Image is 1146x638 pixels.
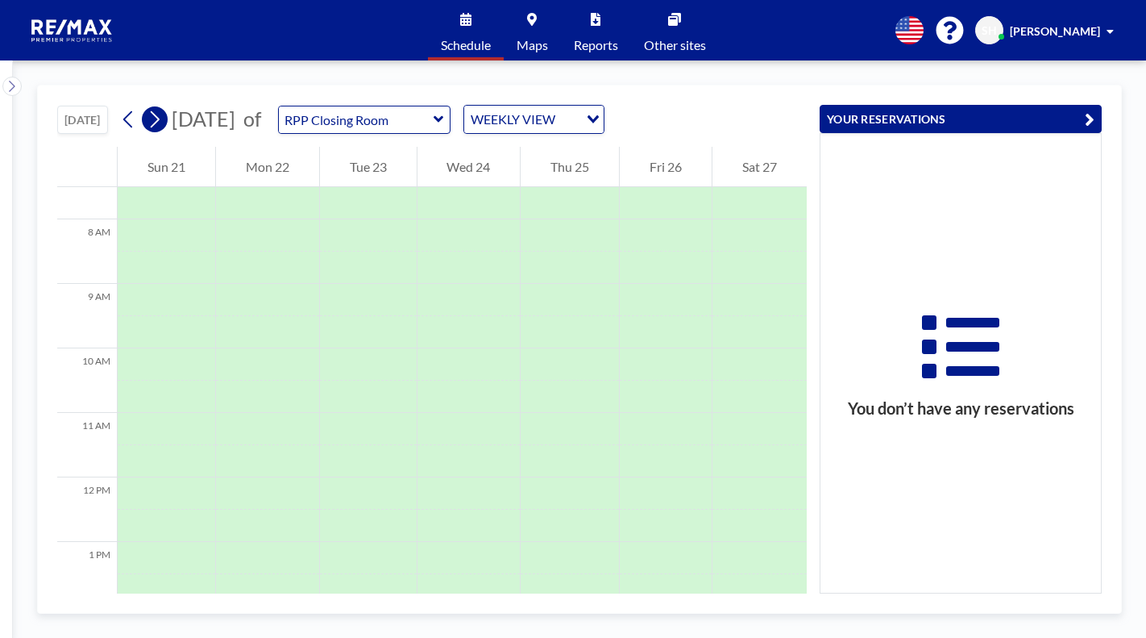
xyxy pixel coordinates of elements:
div: Wed 24 [417,147,521,187]
span: Reports [574,39,618,52]
div: Tue 23 [320,147,417,187]
input: RPP Closing Room [279,106,434,133]
div: 8 AM [57,219,117,284]
div: Sun 21 [118,147,215,187]
div: Fri 26 [620,147,712,187]
div: Sat 27 [712,147,807,187]
span: SH [982,23,997,38]
img: organization-logo [26,15,119,47]
span: Schedule [441,39,491,52]
div: Mon 22 [216,147,319,187]
span: WEEKLY VIEW [467,109,558,130]
span: [DATE] [172,106,235,131]
span: [PERSON_NAME] [1010,24,1100,38]
button: [DATE] [57,106,108,134]
button: YOUR RESERVATIONS [820,105,1102,133]
span: Maps [517,39,548,52]
div: 12 PM [57,477,117,542]
span: of [243,106,261,131]
input: Search for option [560,109,577,130]
h3: You don’t have any reservations [820,398,1101,419]
span: Other sites [644,39,706,52]
div: Thu 25 [521,147,619,187]
div: 11 AM [57,413,117,477]
div: Search for option [464,106,604,133]
div: 1 PM [57,542,117,607]
div: 10 AM [57,348,117,413]
div: 7 AM [57,155,117,219]
div: 9 AM [57,284,117,348]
